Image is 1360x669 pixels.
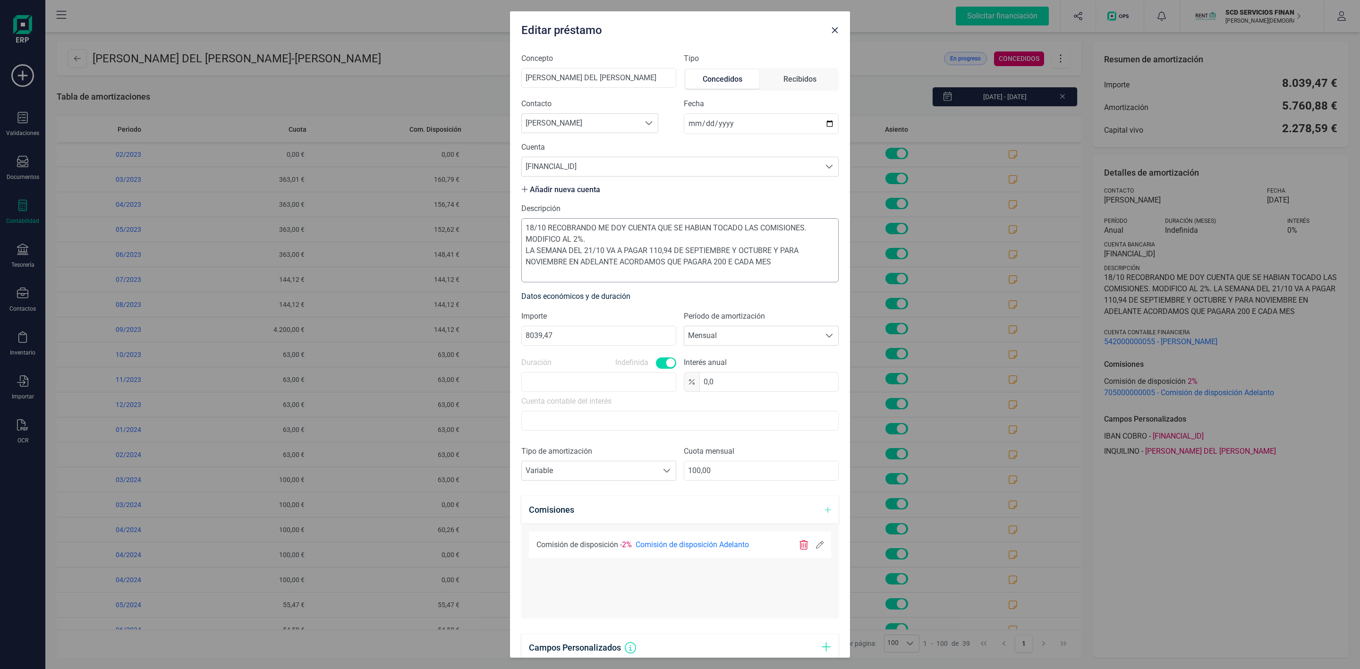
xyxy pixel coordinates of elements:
label: Cuenta [521,142,839,153]
span: Variable [522,461,658,480]
h6: Datos económicos y de duración [521,290,839,303]
label: Indefinida [615,357,648,368]
div: Concedidos [703,74,742,85]
label: Contacto [521,98,676,110]
h6: Campos Personalizados [529,641,621,654]
textarea: 18/10 RECOBRANDO ME DOY CUENTA QUE SE HABIAN TOCADO LAS COMISIONES. MODIFICO AL 2%. LA SEMANA DEL... [521,218,839,282]
label: Fecha [684,98,839,110]
span: Mensual [684,326,820,345]
label: Período de amortización [684,311,839,322]
label: Cuota mensual [684,446,839,457]
label: Concepto [521,53,676,64]
span: [FINANCIAL_ID] [522,157,820,176]
div: Editar préstamo [518,19,827,38]
h6: Comisiones [529,503,574,517]
div: Recibidos [783,74,816,85]
span: 2% [622,539,632,550]
label: Descripción [521,203,839,214]
label: Duración [521,357,552,368]
span: Añadir nueva cuenta [521,184,648,195]
span: [PERSON_NAME] [522,114,640,133]
button: Close [827,23,842,38]
label: Tipo [684,53,839,64]
label: Cuenta contable del interés [521,396,612,407]
span: Comisión de disposición - [536,539,622,550]
label: Importe [521,311,676,322]
label: Interés anual [684,357,839,368]
span: Comisión de disposición Adelanto [636,539,791,550]
label: Tipo de amortización [521,446,676,457]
